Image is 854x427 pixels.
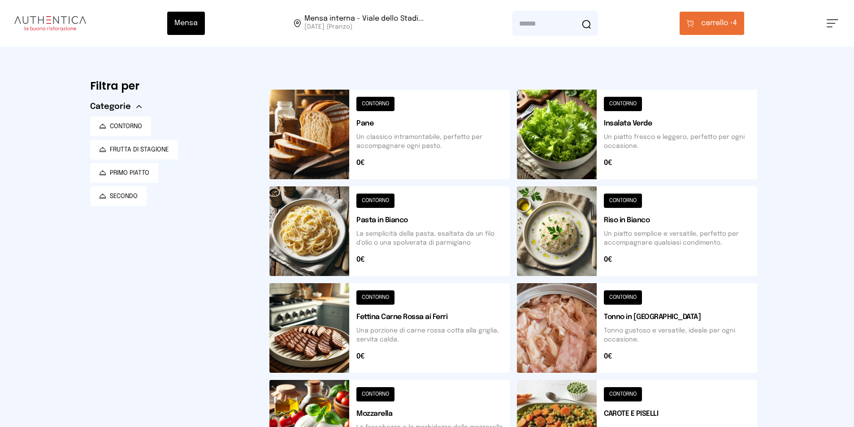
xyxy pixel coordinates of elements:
span: Viale dello Stadio, 77, 05100 Terni TR, Italia [304,15,424,31]
button: SECONDO [90,186,147,206]
button: PRIMO PIATTO [90,163,158,183]
button: Categorie [90,100,142,113]
span: Categorie [90,100,131,113]
img: logo.8f33a47.png [14,16,86,30]
span: CONTORNO [110,122,142,131]
span: PRIMO PIATTO [110,168,149,177]
span: SECONDO [110,192,138,201]
button: carrello •4 [680,12,744,35]
button: FRUTTA DI STAGIONE [90,140,178,160]
span: [DATE] (Pranzo) [304,22,424,31]
button: CONTORNO [90,116,151,136]
span: FRUTTA DI STAGIONE [110,145,169,154]
h6: Filtra per [90,79,255,93]
span: 4 [701,18,737,29]
span: carrello • [701,18,733,29]
button: Mensa [167,12,205,35]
